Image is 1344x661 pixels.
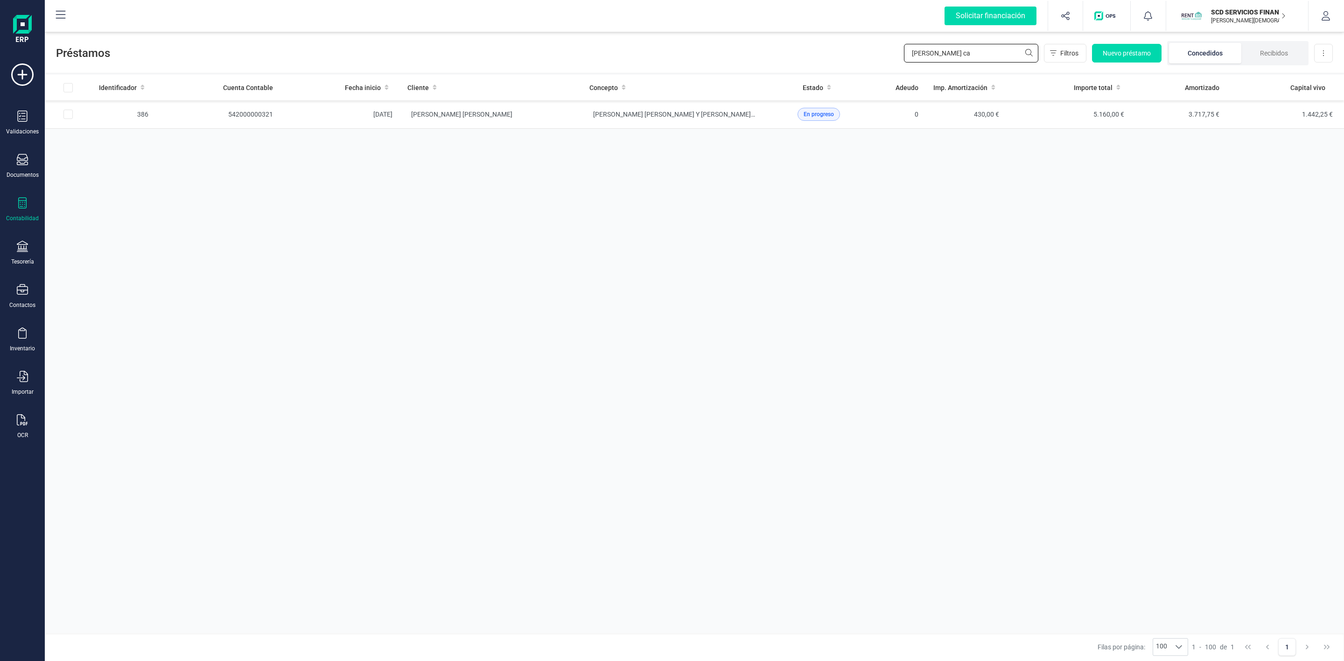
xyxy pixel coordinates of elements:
span: Estado [803,83,823,92]
input: Buscar... [904,44,1038,63]
div: - [1192,642,1234,652]
div: Contactos [9,301,35,309]
div: Importar [12,388,34,396]
span: Imp. Amortización [933,83,987,92]
td: 0 [874,100,926,129]
div: Row Selected af2efece-fc52-47e9-94f4-6ed4f7163da4 [63,110,73,119]
span: Préstamos [56,46,904,61]
div: Contabilidad [6,215,39,222]
button: Solicitar financiación [933,1,1048,31]
span: Amortizado [1185,83,1219,92]
button: Last Page [1318,638,1336,656]
button: Next Page [1298,638,1316,656]
button: First Page [1239,638,1257,656]
li: Concedidos [1169,43,1241,63]
span: En progreso [804,110,834,118]
td: [DATE] [280,100,400,129]
button: Previous Page [1259,638,1276,656]
span: Capital vivo [1290,83,1325,92]
td: 5.160,00 € [1007,100,1132,129]
span: [PERSON_NAME] [PERSON_NAME] Y [PERSON_NAME] [PERSON_NAME] [593,111,802,118]
div: Validaciones [6,128,39,135]
span: Importe total [1074,83,1113,92]
span: [PERSON_NAME] [PERSON_NAME] [411,111,512,118]
span: 1 [1231,642,1234,652]
td: 3.717,75 € [1132,100,1226,129]
td: 542000000321 [156,100,280,129]
button: Filtros [1044,44,1086,63]
p: SCD SERVICIOS FINANCIEROS SL [1211,7,1286,17]
div: OCR [17,431,28,439]
div: Inventario [10,345,35,352]
span: Cuenta Contable [223,83,273,92]
p: [PERSON_NAME][DEMOGRAPHIC_DATA][DEMOGRAPHIC_DATA] [1211,17,1286,24]
td: 430,00 € [926,100,1007,129]
button: SCSCD SERVICIOS FINANCIEROS SL[PERSON_NAME][DEMOGRAPHIC_DATA][DEMOGRAPHIC_DATA] [1177,1,1297,31]
span: Filtros [1060,49,1078,58]
span: 100 [1153,639,1170,655]
span: 1 [1192,642,1196,652]
td: 386 [91,100,156,129]
td: 1.442,25 € [1227,100,1344,129]
div: Filas por página: [1098,638,1188,656]
span: Adeudo [896,83,918,92]
img: Logo de OPS [1094,11,1119,21]
li: Recibidos [1241,43,1307,63]
span: Nuevo préstamo [1103,49,1151,58]
button: Page 1 [1278,638,1296,656]
img: SC [1181,6,1202,26]
button: Logo de OPS [1089,1,1125,31]
div: Documentos [7,171,39,179]
span: Concepto [589,83,618,92]
button: Nuevo préstamo [1092,44,1162,63]
span: Fecha inicio [345,83,381,92]
span: Cliente [407,83,429,92]
div: All items unselected [63,83,73,92]
span: 100 [1205,642,1216,652]
img: Logo Finanedi [13,15,32,45]
span: de [1220,642,1227,652]
div: Tesorería [11,258,34,265]
div: Solicitar financiación [945,7,1036,25]
span: Identificador [99,83,137,92]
